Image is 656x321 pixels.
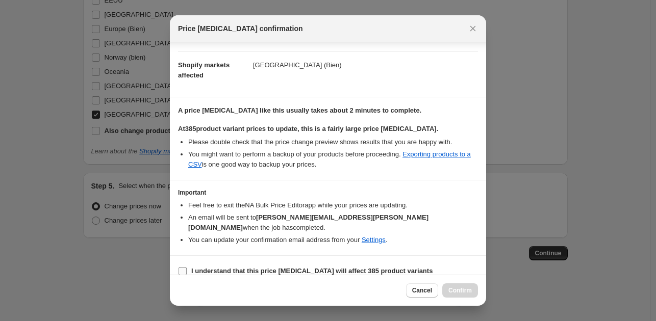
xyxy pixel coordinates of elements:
[188,213,428,231] b: [PERSON_NAME][EMAIL_ADDRESS][PERSON_NAME][DOMAIN_NAME]
[412,286,432,295] span: Cancel
[362,236,386,244] a: Settings
[178,189,478,197] h3: Important
[253,51,478,78] dd: [GEOGRAPHIC_DATA] (Bien)
[191,267,433,275] b: I understand that this price [MEDICAL_DATA] will affect 385 product variants
[188,212,478,233] li: An email will be sent to when the job has completed .
[188,235,478,245] li: You can update your confirmation email address from your .
[466,21,480,36] button: Close
[188,200,478,210] li: Feel free to exit the NA Bulk Price Editor app while your prices are updating.
[188,137,478,147] li: Please double check that the price change preview shows results that you are happy with.
[406,283,438,298] button: Cancel
[178,106,421,114] b: A price [MEDICAL_DATA] like this usually takes about 2 minutes to complete.
[178,61,230,79] span: Shopify markets affected
[188,150,471,168] a: Exporting products to a CSV
[178,23,303,34] span: Price [MEDICAL_DATA] confirmation
[178,125,438,132] b: At 385 product variant prices to update, this is a fairly large price [MEDICAL_DATA].
[188,149,478,170] li: You might want to perform a backup of your products before proceeding. is one good way to backup ...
